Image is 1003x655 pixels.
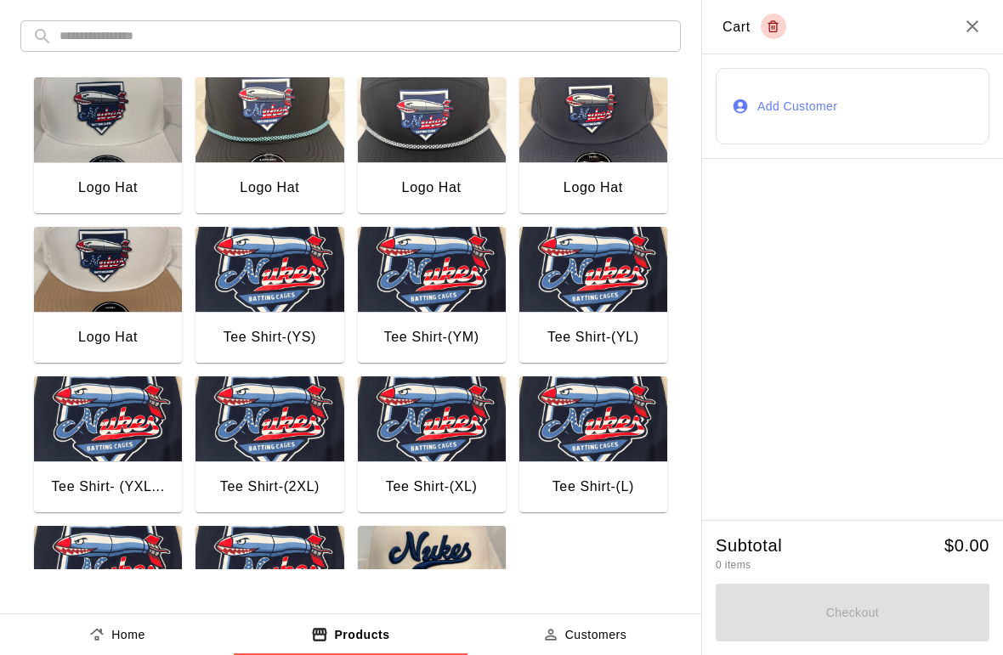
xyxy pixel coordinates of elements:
[386,476,478,498] div: Tee Shirt-(XL)
[564,177,623,199] div: Logo Hat
[519,227,667,312] img: Tee Shirt-(YL)
[358,77,506,217] button: Logo HatLogo Hat
[195,77,343,162] img: Logo Hat
[402,177,462,199] div: Logo Hat
[334,626,389,644] p: Products
[761,14,786,39] button: Empty cart
[547,326,639,348] div: Tee Shirt-(YL)
[519,376,667,461] img: Tee Shirt-(L)
[34,526,182,611] img: Tee Shirt-(M)
[240,177,299,199] div: Logo Hat
[519,77,667,162] img: Logo Hat
[716,534,782,557] h5: Subtotal
[224,326,316,348] div: Tee Shirt-(YS)
[519,77,667,217] button: Logo HatLogo Hat
[962,16,983,37] button: Close
[195,526,343,611] img: Tee Shirt-(S)
[195,77,343,217] button: Logo HatLogo Hat
[358,227,506,312] img: Tee Shirt-(YM)
[34,77,182,162] img: Logo Hat
[565,626,627,644] p: Customers
[358,376,506,516] button: Tee Shirt-(XL)Tee Shirt-(XL)
[111,626,145,644] p: Home
[716,559,751,571] span: 0 items
[384,326,479,348] div: Tee Shirt-(YM)
[358,376,506,461] img: Tee Shirt-(XL)
[944,534,989,557] h5: $ 0.00
[358,526,506,611] img: Script Hat
[552,476,634,498] div: Tee Shirt-(L)
[358,77,506,162] img: Logo Hat
[519,376,667,516] button: Tee Shirt-(L)Tee Shirt-(L)
[34,77,182,217] button: Logo Hat Logo Hat
[78,326,138,348] div: Logo Hat
[358,227,506,366] button: Tee Shirt-(YM)Tee Shirt-(YM)
[78,177,138,199] div: Logo Hat
[34,227,182,312] img: Logo Hat
[34,376,182,461] img: Tee Shirt- (YXL)
[51,476,164,498] div: Tee Shirt- (YXL...
[195,227,343,366] button: Tee Shirt-(YS)Tee Shirt-(YS)
[195,227,343,312] img: Tee Shirt-(YS)
[34,227,182,366] button: Logo HatLogo Hat
[722,14,786,39] div: Cart
[716,68,989,145] button: Add Customer
[34,376,182,516] button: Tee Shirt- (YXL)Tee Shirt- (YXL...
[195,376,343,516] button: Tee Shirt-(2XL)Tee Shirt-(2XL)
[220,476,320,498] div: Tee Shirt-(2XL)
[195,376,343,461] img: Tee Shirt-(2XL)
[519,227,667,366] button: Tee Shirt-(YL)Tee Shirt-(YL)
